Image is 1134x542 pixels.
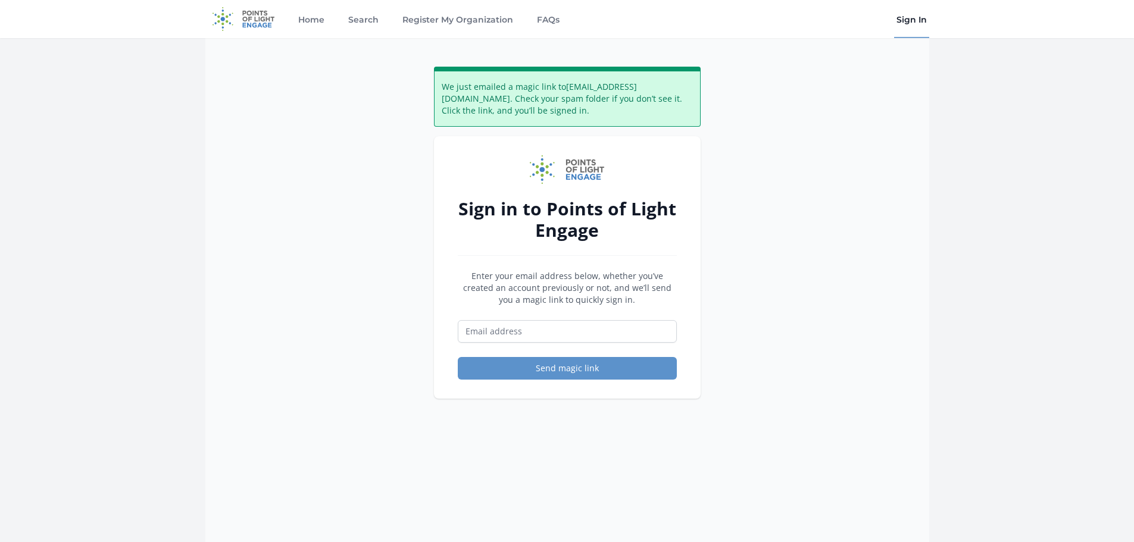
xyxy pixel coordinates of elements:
button: Send magic link [458,357,677,380]
div: We just emailed a magic link to [EMAIL_ADDRESS][DOMAIN_NAME] . Check your spam folder if you don’... [434,67,701,127]
img: Points of Light Engage logo [530,155,605,184]
p: Enter your email address below, whether you’ve created an account previously or not, and we’ll se... [458,270,677,306]
input: Email address [458,320,677,343]
h2: Sign in to Points of Light Engage [458,198,677,241]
